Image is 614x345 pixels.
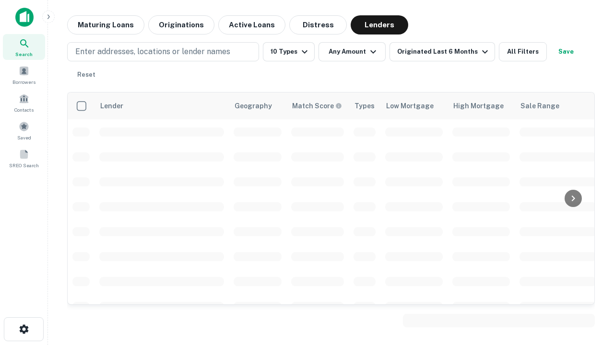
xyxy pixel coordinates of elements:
a: Borrowers [3,62,45,88]
div: Lender [100,100,123,112]
p: Enter addresses, locations or lender names [75,46,230,57]
button: Lenders [351,15,408,34]
div: Low Mortgage [386,100,434,112]
div: Types [354,100,375,112]
button: Active Loans [218,15,285,34]
th: Geography [229,92,286,119]
button: Save your search to get updates of matches that match your search criteria. [551,42,581,61]
h6: Match Score [292,101,340,111]
iframe: Chat Widget [566,268,614,314]
span: Search [15,50,33,58]
th: Sale Range [515,92,601,119]
button: Originated Last 6 Months [390,42,495,61]
img: capitalize-icon.png [15,8,34,27]
th: High Mortgage [448,92,515,119]
span: SREO Search [9,161,39,169]
button: Maturing Loans [67,15,144,34]
span: Contacts [14,106,34,114]
span: Saved [17,134,31,141]
th: Lender [94,92,229,119]
span: Borrowers [12,78,35,86]
button: 10 Types [263,42,315,61]
a: SREO Search [3,145,45,171]
button: Reset [71,65,102,84]
a: Saved [3,117,45,143]
div: High Mortgage [453,100,504,112]
th: Capitalize uses an advanced AI algorithm to match your search with the best lender. The match sco... [286,92,349,119]
a: Contacts [3,90,45,115]
th: Types [349,92,380,119]
button: Any Amount [319,42,386,61]
div: Sale Range [520,100,559,112]
a: Search [3,34,45,60]
div: Originated Last 6 Months [397,46,491,57]
button: Distress [289,15,347,34]
div: Geography [235,100,272,112]
button: Enter addresses, locations or lender names [67,42,259,61]
button: Originations [148,15,214,34]
div: Capitalize uses an advanced AI algorithm to match your search with the best lender. The match sco... [292,101,342,111]
th: Low Mortgage [380,92,448,119]
button: All Filters [499,42,547,61]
